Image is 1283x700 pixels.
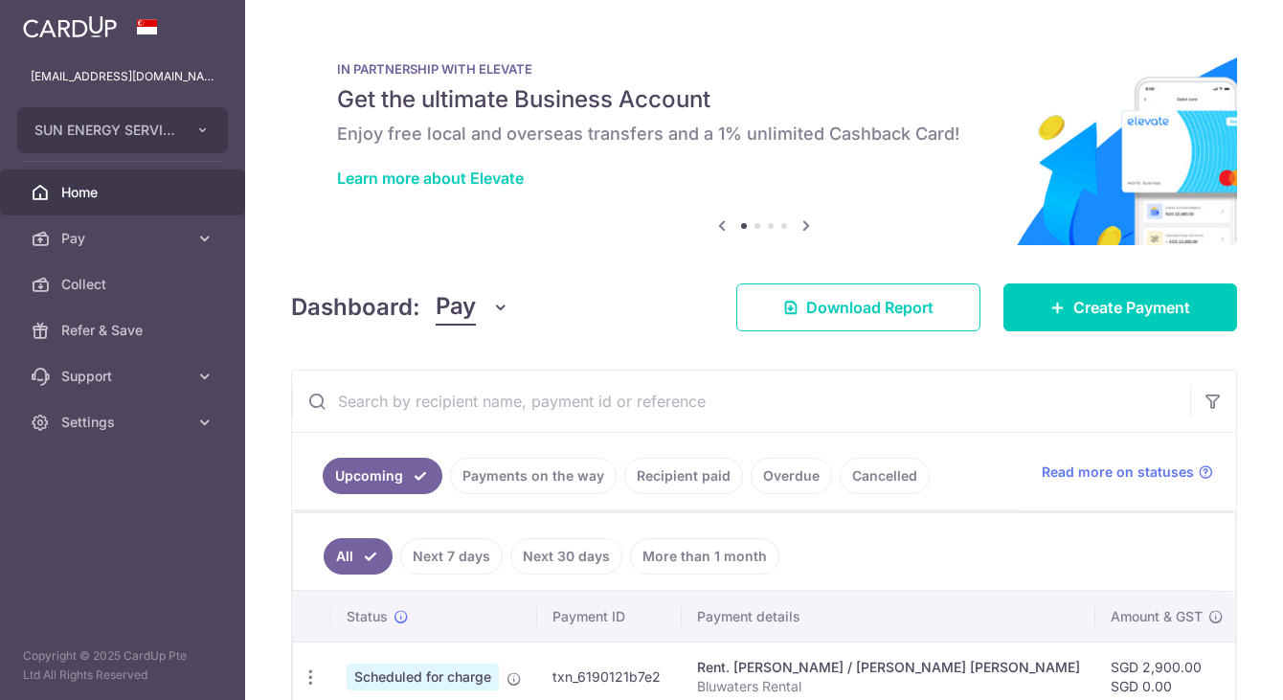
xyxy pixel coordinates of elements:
a: Recipient paid [624,458,743,494]
p: [EMAIL_ADDRESS][DOMAIN_NAME] [31,67,214,86]
span: Support [61,367,188,386]
a: Upcoming [323,458,442,494]
a: Cancelled [840,458,930,494]
span: Pay [61,229,188,248]
a: Payments on the way [450,458,617,494]
a: Read more on statuses [1042,463,1213,482]
a: Download Report [736,283,980,331]
span: Home [61,183,188,202]
span: Read more on statuses [1042,463,1194,482]
h6: Enjoy free local and overseas transfers and a 1% unlimited Cashback Card! [337,123,1191,146]
span: Create Payment [1073,296,1190,319]
span: Collect [61,275,188,294]
a: Learn more about Elevate [337,169,524,188]
a: Next 7 days [400,538,503,575]
h5: Get the ultimate Business Account [337,84,1191,115]
span: Status [347,607,388,626]
span: SUN ENERGY SERVICES PTE. LTD. [34,121,176,140]
a: Create Payment [1003,283,1237,331]
span: Download Report [806,296,934,319]
div: Rent. [PERSON_NAME] / [PERSON_NAME] [PERSON_NAME] [697,658,1080,677]
button: Pay [436,289,509,326]
h4: Dashboard: [291,290,420,325]
img: Renovation banner [291,31,1237,245]
th: Payment ID [537,592,682,642]
span: Refer & Save [61,321,188,340]
a: Next 30 days [510,538,622,575]
span: Scheduled for charge [347,664,499,690]
th: Payment details [682,592,1095,642]
a: More than 1 month [630,538,779,575]
input: Search by recipient name, payment id or reference [292,371,1190,432]
a: All [324,538,393,575]
span: Amount & GST [1111,607,1203,626]
p: Bluwaters Rental [697,677,1080,696]
span: Settings [61,413,188,432]
a: Overdue [751,458,832,494]
button: SUN ENERGY SERVICES PTE. LTD. [17,107,228,153]
span: Pay [436,289,476,326]
img: CardUp [23,15,117,38]
p: IN PARTNERSHIP WITH ELEVATE [337,61,1191,77]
